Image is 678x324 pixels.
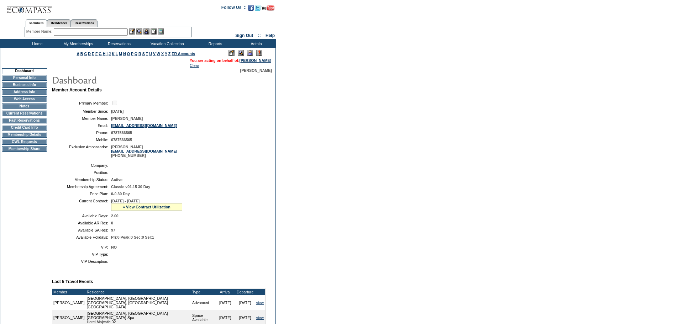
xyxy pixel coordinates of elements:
td: Exclusive Ambassador: [55,145,108,158]
a: Z [168,52,171,56]
td: Available Days: [55,214,108,218]
td: Home [16,39,57,48]
span: Pri:0 Peak:0 Sec:0 Sel:1 [111,235,154,239]
a: B [80,52,83,56]
span: Classic v01.15 30 Day [111,185,150,189]
td: [GEOGRAPHIC_DATA], [GEOGRAPHIC_DATA] - [GEOGRAPHIC_DATA], [GEOGRAPHIC_DATA] [GEOGRAPHIC_DATA] [86,295,191,310]
a: view [256,315,264,320]
a: W [157,52,160,56]
a: Q [135,52,137,56]
a: H [103,52,106,56]
td: Current Contract: [55,199,108,211]
span: 97 [111,228,115,232]
a: V [153,52,156,56]
a: Follow us on Twitter [255,7,261,11]
td: VIP Type: [55,252,108,256]
a: [EMAIL_ADDRESS][DOMAIN_NAME] [111,149,177,153]
td: Member Name: [55,116,108,121]
td: Admin [235,39,276,48]
a: Become our fan on Facebook [248,7,254,11]
td: CWL Requests [2,139,47,145]
a: K [112,52,115,56]
a: Reservations [71,19,98,27]
td: Credit Card Info [2,125,47,131]
a: Residences [47,19,71,27]
img: Become our fan on Facebook [248,5,254,11]
a: F [95,52,98,56]
span: 2.00 [111,214,119,218]
td: Member Since: [55,109,108,113]
span: Active [111,177,122,182]
a: L [116,52,118,56]
span: NO [111,245,117,249]
td: [DATE] [235,295,255,310]
td: Available Holidays: [55,235,108,239]
td: Mobile: [55,138,108,142]
td: Member [52,289,86,295]
a: U [149,52,152,56]
span: 6787566565 [111,138,132,142]
a: [EMAIL_ADDRESS][DOMAIN_NAME] [111,123,177,128]
td: Residence [86,289,191,295]
span: You are acting on behalf of: [190,58,271,63]
span: 6787566565 [111,131,132,135]
td: Position: [55,170,108,175]
span: [PERSON_NAME] [240,68,272,73]
td: Personal Info [2,75,47,81]
img: View Mode [238,50,244,56]
a: R [138,52,141,56]
img: Log Concern/Member Elevation [256,50,262,56]
td: [DATE] [215,295,235,310]
td: Available SA Res: [55,228,108,232]
td: Departure [235,289,255,295]
a: G [99,52,101,56]
div: Member Name: [26,28,54,34]
a: Help [266,33,275,38]
td: Advanced [191,295,215,310]
td: Notes [2,103,47,109]
span: :: [258,33,261,38]
img: Subscribe to our YouTube Channel [262,5,274,11]
a: Sign Out [235,33,253,38]
td: Vacation Collection [139,39,194,48]
td: Business Info [2,82,47,88]
td: Email: [55,123,108,128]
span: [DATE] [111,109,123,113]
td: Membership Status: [55,177,108,182]
img: b_edit.gif [129,28,135,34]
img: Reservations [151,28,157,34]
b: Member Account Details [52,87,102,92]
a: Clear [190,63,199,68]
td: Price Plan: [55,192,108,196]
a: O [127,52,130,56]
td: My Memberships [57,39,98,48]
img: pgTtlDashboard.gif [52,73,194,87]
a: ER Accounts [172,52,195,56]
td: Reports [194,39,235,48]
td: Company: [55,163,108,168]
a: X [161,52,164,56]
a: P [131,52,133,56]
img: Impersonate [143,28,149,34]
a: [PERSON_NAME] [240,58,271,63]
b: Last 5 Travel Events [52,279,93,284]
span: [DATE] - [DATE] [111,199,140,203]
a: I [106,52,107,56]
a: D [88,52,91,56]
a: N [123,52,126,56]
td: Reservations [98,39,139,48]
a: Subscribe to our YouTube Channel [262,7,274,11]
td: Membership Share [2,146,47,152]
a: S [142,52,145,56]
span: 0 [111,221,113,225]
td: Membership Details [2,132,47,138]
span: [PERSON_NAME] [PHONE_NUMBER] [111,145,177,158]
td: Arrival [215,289,235,295]
a: C [84,52,87,56]
td: Follow Us :: [221,4,247,13]
img: Impersonate [247,50,253,56]
td: Available AR Res: [55,221,108,225]
a: view [256,301,264,305]
a: J [109,52,111,56]
td: Dashboard [2,68,47,74]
